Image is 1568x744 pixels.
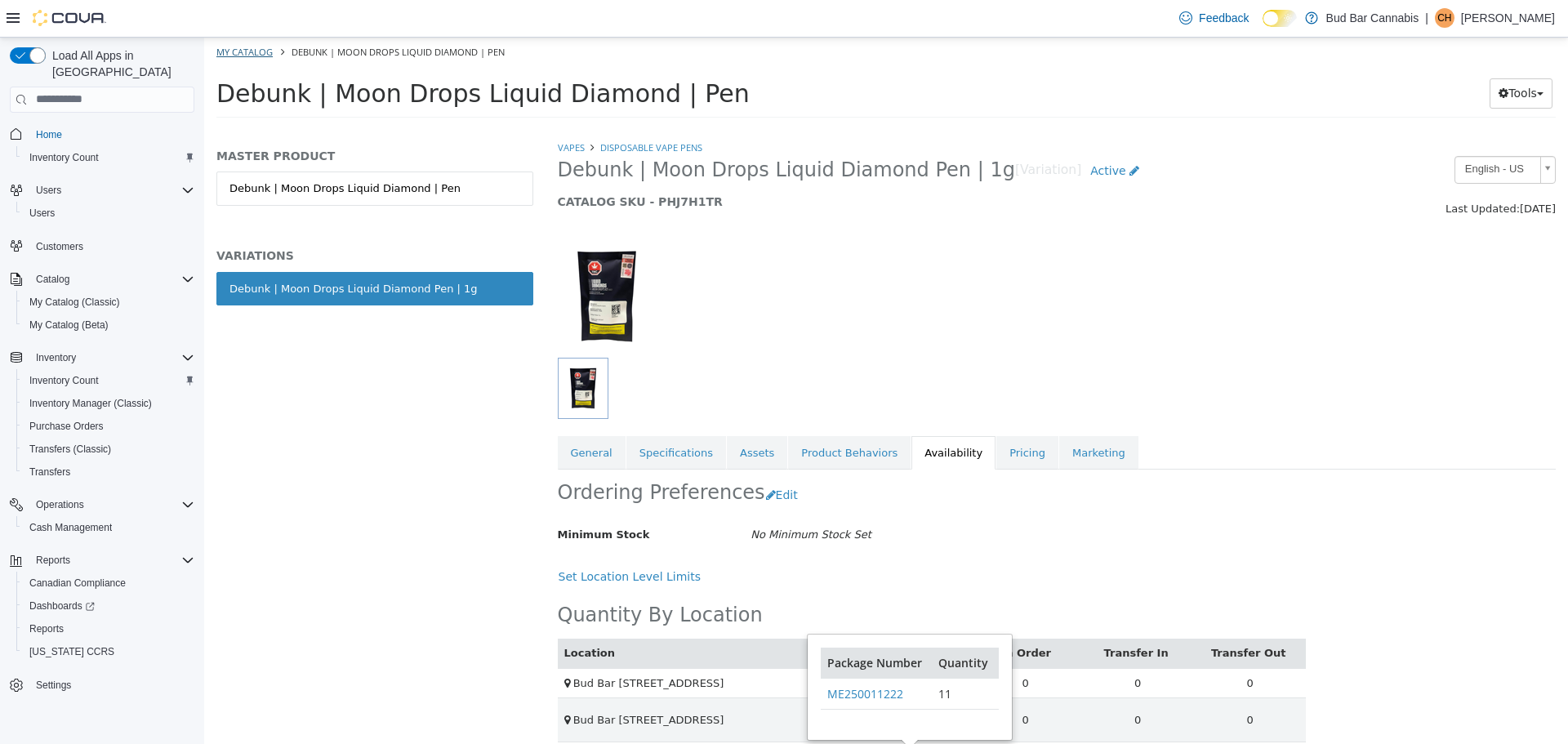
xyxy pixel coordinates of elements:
small: [Variation] [811,127,877,140]
a: Disposable Vape Pens [396,104,498,116]
span: CH [1437,8,1451,28]
span: Reports [29,622,64,635]
button: Edit [561,443,603,473]
span: Customers [29,236,194,256]
input: Dark Mode [1263,10,1297,27]
a: Vapes [354,104,381,116]
button: Inventory Count [16,369,201,392]
a: ME250011222 [623,648,699,664]
span: Users [36,184,61,197]
a: Inventory Manager (Classic) [23,394,158,413]
span: Purchase Orders [23,417,194,436]
p: [PERSON_NAME] [1461,8,1555,28]
a: Canadian Compliance [23,573,132,593]
span: Last Updated: [1241,165,1316,177]
span: Purchase Orders [29,420,104,433]
a: Assets [523,399,583,433]
a: Cash Management [23,518,118,537]
button: Reports [3,549,201,572]
button: Transfers [16,461,201,483]
button: Inventory Manager (Classic) [16,392,201,415]
td: 0 [990,661,1102,705]
span: Inventory Count [29,151,99,164]
button: Transfers (Classic) [16,438,201,461]
button: Users [29,180,68,200]
span: Inventory Count [23,148,194,167]
span: Customers [36,240,83,253]
button: [US_STATE] CCRS [16,640,201,663]
span: Canadian Compliance [29,577,126,590]
span: My Catalog (Classic) [23,292,194,312]
a: [US_STATE] CCRS [23,642,121,662]
a: My Catalog [12,8,69,20]
span: Transfers [29,466,70,479]
span: Inventory Manager (Classic) [29,397,152,410]
a: Availability [707,399,791,433]
button: Inventory [29,348,82,368]
h5: VARIATIONS [12,211,329,225]
a: Product Behaviors [584,399,706,433]
button: Cash Management [16,516,201,539]
span: Operations [36,498,84,511]
h2: Quantity By Location [354,565,559,590]
span: Dashboards [29,599,95,613]
span: Transfers (Classic) [29,443,111,456]
span: Transfers [23,462,194,482]
a: Transfer In [900,609,968,621]
a: Settings [29,675,78,695]
span: Canadian Compliance [23,573,194,593]
a: General [354,399,421,433]
a: Customers [29,237,90,256]
button: My Catalog (Classic) [16,291,201,314]
span: Debunk | Moon Drops Liquid Diamond | Pen [87,8,301,20]
button: Home [3,123,201,146]
span: Operations [29,495,194,515]
a: Feedback [1173,2,1255,34]
span: [DATE] [1316,165,1352,177]
button: My Catalog (Beta) [16,314,201,336]
span: Reports [36,554,70,567]
button: Catalog [3,268,201,291]
div: Caleb H [1435,8,1454,28]
button: Package Number [623,617,721,634]
button: Users [3,179,201,202]
span: Users [29,207,55,220]
nav: Complex example [10,116,194,740]
span: Feedback [1199,10,1249,26]
span: Users [23,203,194,223]
span: Home [29,124,194,145]
span: Inventory Count [23,371,194,390]
td: 0 [990,630,1102,661]
span: Users [29,180,194,200]
p: Bud Bar Cannabis [1326,8,1419,28]
td: 0 [765,661,878,705]
button: Set Location Level Limits [354,524,506,555]
span: Inventory [29,348,194,368]
button: Inventory [3,346,201,369]
button: Purchase Orders [16,415,201,438]
a: English - US [1250,118,1352,146]
span: Cash Management [23,518,194,537]
a: Debunk | Moon Drops Liquid Diamond | Pen [12,134,329,168]
span: Inventory Manager (Classic) [23,394,194,413]
button: Location [360,608,414,624]
a: Pricing [792,399,854,433]
h5: MASTER PRODUCT [12,111,329,126]
span: My Catalog (Beta) [29,319,109,332]
button: Catalog [29,270,76,289]
a: Users [23,203,61,223]
button: Operations [29,495,91,515]
span: Reports [23,619,194,639]
span: Dashboards [23,596,194,616]
span: Load All Apps in [GEOGRAPHIC_DATA] [46,47,194,80]
a: Dashboards [23,596,101,616]
a: My Catalog (Classic) [23,292,127,312]
a: Dashboards [16,595,201,617]
span: Transfers (Classic) [23,439,194,459]
span: Debunk | Moon Drops Liquid Diamond | Pen [12,42,546,70]
a: Inventory Count [23,148,105,167]
span: Debunk | Moon Drops Liquid Diamond Pen | 1g [354,120,811,145]
button: Operations [3,493,201,516]
button: Tools [1285,41,1348,71]
a: Transfers (Classic) [23,439,118,459]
